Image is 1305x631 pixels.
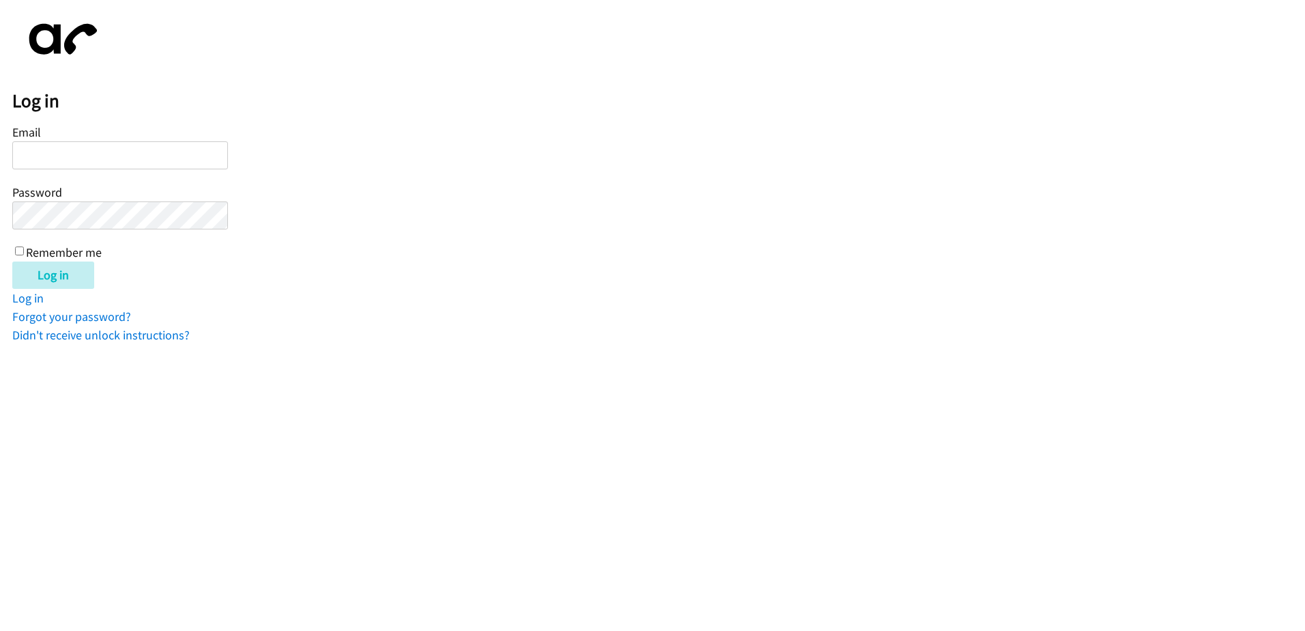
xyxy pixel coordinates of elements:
[12,124,41,140] label: Email
[12,12,108,66] img: aphone-8a226864a2ddd6a5e75d1ebefc011f4aa8f32683c2d82f3fb0802fe031f96514.svg
[12,327,190,343] a: Didn't receive unlock instructions?
[12,309,131,324] a: Forgot your password?
[26,244,102,260] label: Remember me
[12,262,94,289] input: Log in
[12,89,1305,113] h2: Log in
[12,184,62,200] label: Password
[12,290,44,306] a: Log in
